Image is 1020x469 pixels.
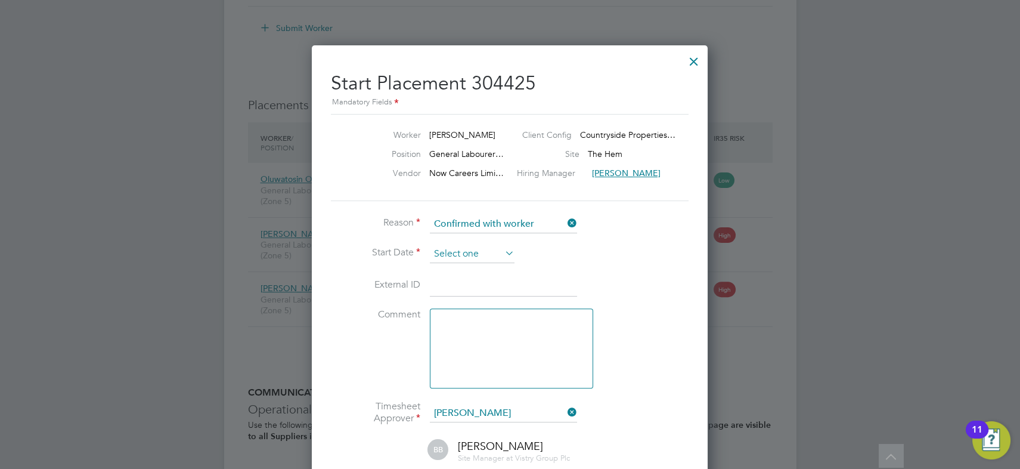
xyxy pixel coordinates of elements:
span: Countryside Properties… [580,129,675,140]
span: [PERSON_NAME] [592,168,661,178]
h2: Start Placement 304425 [331,62,689,109]
span: Now Careers Limi… [429,168,504,178]
span: BB [427,439,448,460]
label: Site [532,149,579,159]
span: Site Manager at [458,453,513,463]
label: Timesheet Approver [331,400,420,425]
input: Select one [430,215,577,233]
label: Vendor [355,168,421,178]
span: [PERSON_NAME] [458,439,543,453]
span: [PERSON_NAME] [429,129,495,140]
span: The Hem [588,149,622,159]
input: Search for... [430,405,577,422]
input: Select one [430,245,514,263]
label: External ID [331,279,420,291]
label: Comment [331,308,420,321]
label: Hiring Manager [517,168,584,178]
button: Open Resource Center, 11 new notifications [972,421,1010,459]
label: Start Date [331,246,420,259]
div: Mandatory Fields [331,96,689,109]
div: 11 [972,430,982,445]
label: Worker [355,129,421,140]
span: General Labourer… [429,149,504,159]
label: Reason [331,217,420,229]
label: Position [355,149,421,159]
span: Vistry Group Plc [515,453,570,463]
label: Client Config [522,129,572,140]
